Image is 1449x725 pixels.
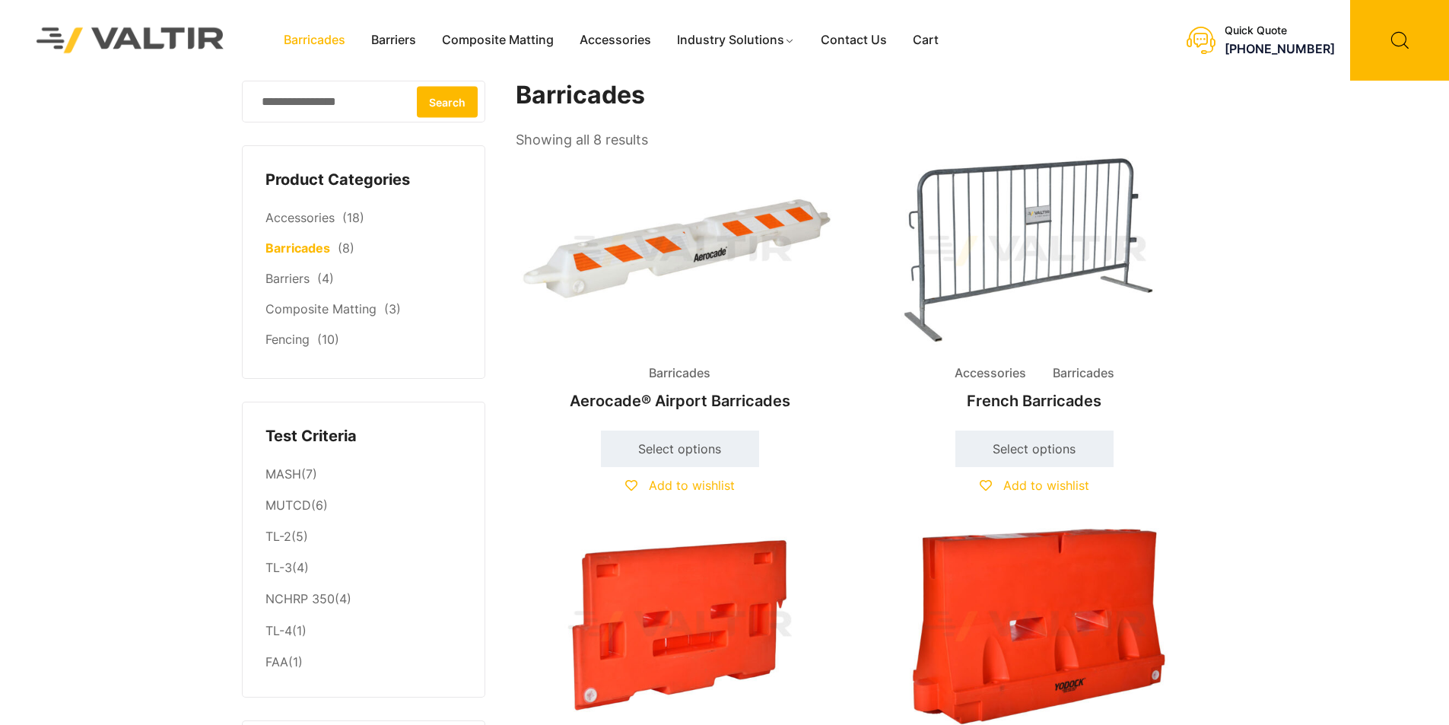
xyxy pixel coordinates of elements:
a: TL-4 [265,623,292,638]
button: Search [417,86,478,117]
li: (1) [265,647,462,674]
a: Accessories [567,29,664,52]
span: (8) [338,240,354,256]
h1: Barricades [516,81,1200,110]
a: FAA [265,654,288,669]
h2: French Barricades [870,384,1199,418]
a: Select options for “Aerocade® Airport Barricades” [601,431,759,467]
span: Accessories [943,362,1037,385]
a: TL-3 [265,560,292,575]
a: Barriers [358,29,429,52]
li: (4) [265,553,462,584]
li: (5) [265,522,462,553]
a: Contact Us [808,29,900,52]
h4: Product Categories [265,169,462,192]
a: Composite Matting [429,29,567,52]
a: Accessories BarricadesFrench Barricades [870,152,1199,418]
span: (3) [384,301,401,316]
a: Select options for “French Barricades” [955,431,1114,467]
a: Add to wishlist [625,478,735,493]
a: Barriers [265,271,310,286]
li: (4) [265,584,462,615]
span: (4) [317,271,334,286]
div: Quick Quote [1225,24,1335,37]
a: MUTCD [265,498,311,513]
h4: Test Criteria [265,425,462,448]
span: Barricades [1041,362,1126,385]
span: (18) [342,210,364,225]
p: Showing all 8 results [516,127,648,153]
a: Fencing [265,332,310,347]
a: TL-2 [265,529,291,544]
li: (1) [265,615,462,647]
a: Barricades [271,29,358,52]
a: Accessories [265,210,335,225]
a: Composite Matting [265,301,377,316]
a: Add to wishlist [980,478,1089,493]
a: NCHRP 350 [265,591,335,606]
a: Industry Solutions [664,29,808,52]
li: (7) [265,459,462,490]
span: (10) [317,332,339,347]
li: (6) [265,491,462,522]
span: Add to wishlist [649,478,735,493]
img: Valtir Rentals [17,8,244,72]
span: Barricades [637,362,722,385]
a: [PHONE_NUMBER] [1225,41,1335,56]
span: Add to wishlist [1003,478,1089,493]
a: Barricades [265,240,330,256]
a: MASH [265,466,301,482]
a: BarricadesAerocade® Airport Barricades [516,152,844,418]
a: Cart [900,29,952,52]
h2: Aerocade® Airport Barricades [516,384,844,418]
